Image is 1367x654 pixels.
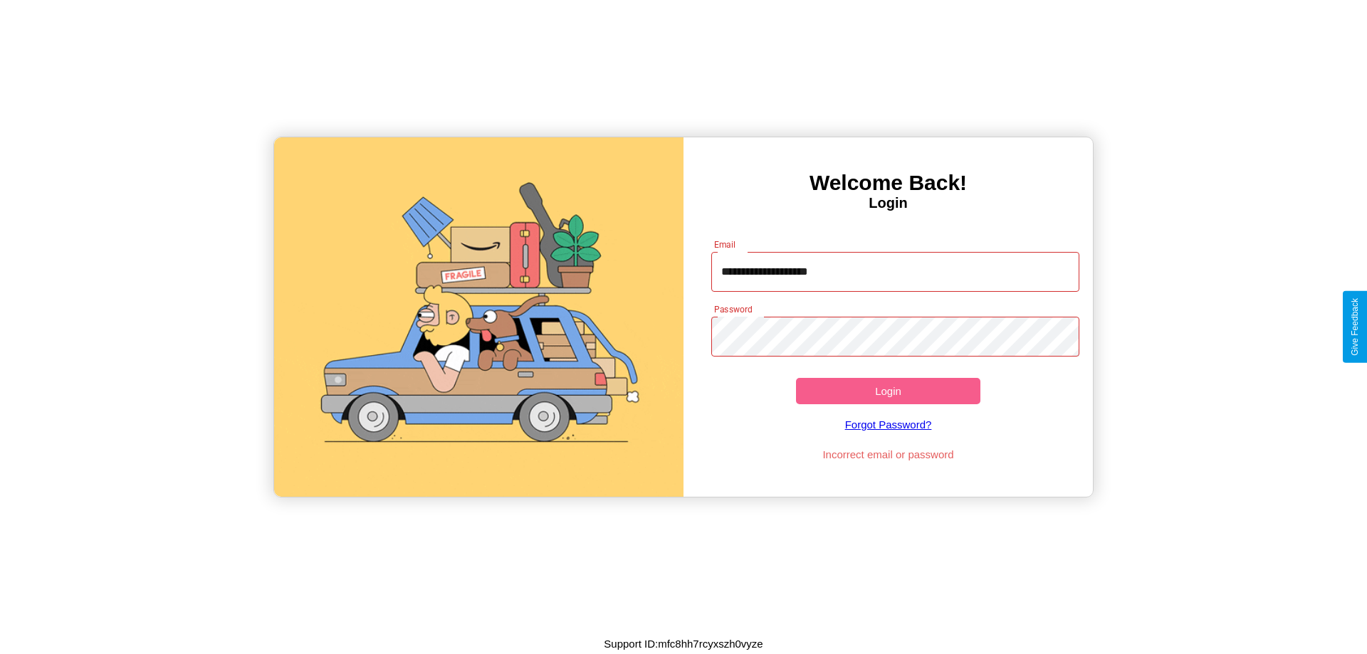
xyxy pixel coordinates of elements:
p: Incorrect email or password [704,445,1073,464]
div: Give Feedback [1350,298,1360,356]
h4: Login [683,195,1093,211]
img: gif [274,137,683,497]
button: Login [796,378,980,404]
label: Password [714,303,752,315]
label: Email [714,238,736,250]
a: Forgot Password? [704,404,1073,445]
h3: Welcome Back! [683,171,1093,195]
p: Support ID: mfc8hh7rcyxszh0vyze [604,634,763,653]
